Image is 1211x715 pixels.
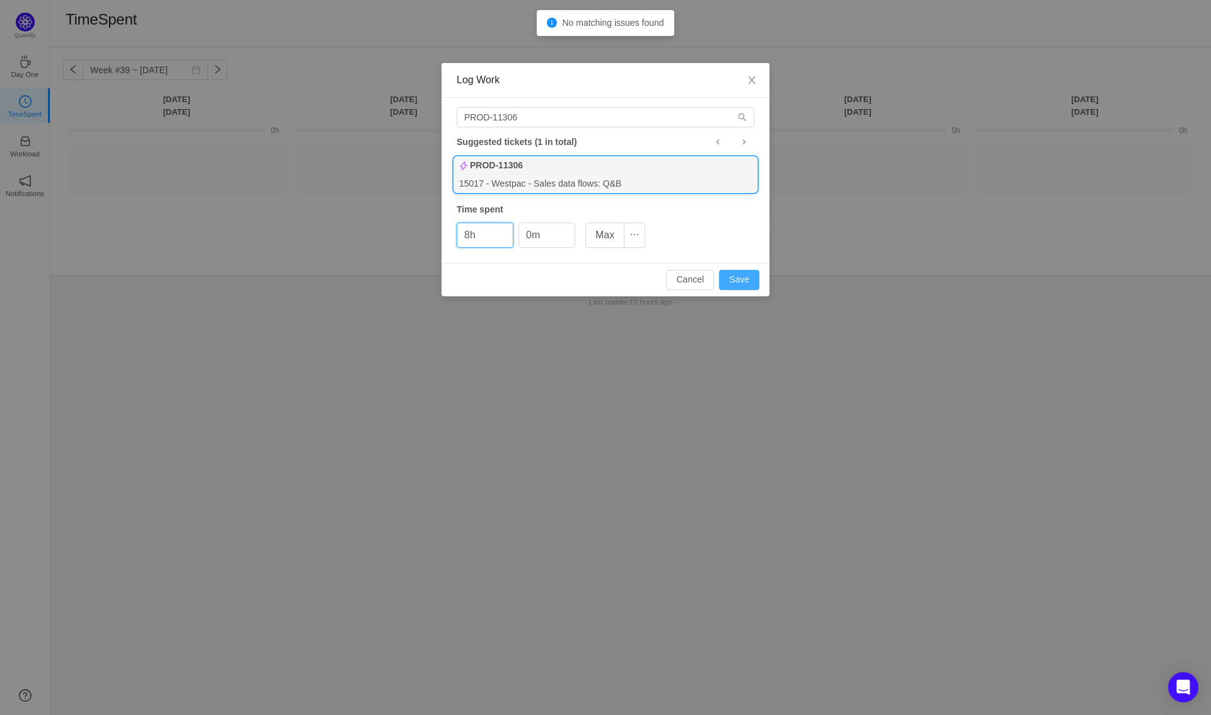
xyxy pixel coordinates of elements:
b: PROD-11306 [470,159,523,172]
button: Max [585,223,624,248]
span: No matching issues found [562,18,664,28]
i: icon: search [738,113,747,122]
div: Log Work [457,73,754,87]
button: Close [734,63,769,98]
div: Time spent [457,203,754,216]
div: 15017 - Westpac - Sales data flows: Q&B [454,175,757,192]
button: Cancel [666,270,714,290]
i: icon: info-circle [547,18,557,28]
div: Suggested tickets (1 in total) [457,134,754,150]
img: 10307 [459,161,468,170]
input: Search [457,107,754,127]
div: Open Intercom Messenger [1168,672,1198,702]
button: icon: ellipsis [624,223,645,248]
button: Save [719,270,759,290]
i: icon: close [747,75,757,85]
